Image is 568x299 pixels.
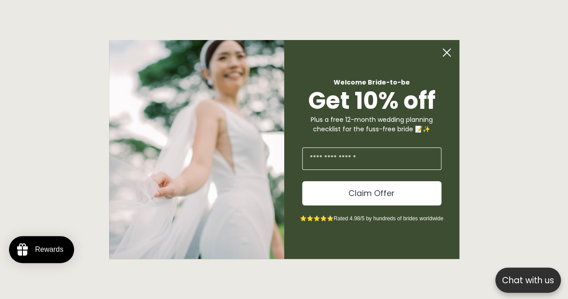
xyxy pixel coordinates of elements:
[495,274,561,287] p: Chat with us
[311,115,433,134] span: Plus a free 12-month wedding planning checklist for the fuss-free bride 📝✨
[334,215,443,222] span: Rated 4.98/5 by hundreds of brides worldwide
[300,215,334,222] span: ⭐⭐⭐⭐⭐
[302,181,441,205] button: Claim Offer
[334,78,410,87] span: Welcome Bride-to-be
[109,40,284,259] img: Bone and Grey
[308,84,436,117] span: Get 10% off
[438,44,456,62] button: Close dialog
[495,268,561,293] button: Open chatbox
[302,147,441,170] input: Enter Your Email
[35,245,63,254] div: Rewards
